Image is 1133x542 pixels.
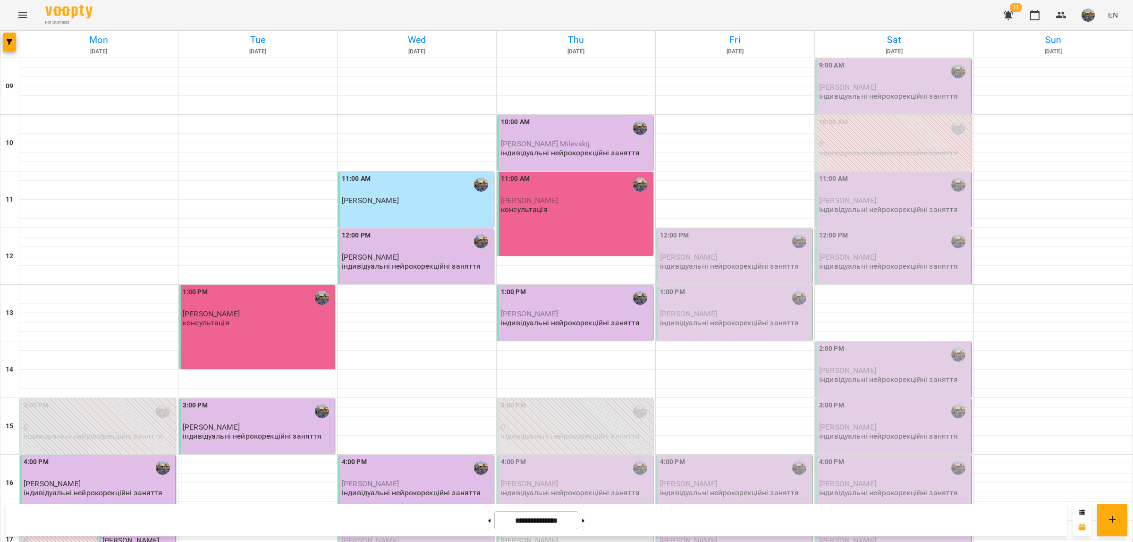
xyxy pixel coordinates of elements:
[657,47,813,56] h6: [DATE]
[819,262,958,270] p: індивідуальні нейрокорекційні заняття
[819,149,958,157] p: індивідуальні нейрокорекційні заняття
[1010,3,1022,12] span: 11
[339,33,495,47] h6: Wed
[342,196,399,205] span: [PERSON_NAME]
[501,479,558,488] span: [PERSON_NAME]
[951,234,965,248] img: Григорій Рак
[24,423,174,431] p: 0
[1082,8,1095,22] img: e4bc6a3ab1e62a2b3fe154bdca76ca1b.jpg
[819,83,876,92] span: [PERSON_NAME]
[24,489,162,497] p: індивідуальні нейрокорекційні заняття
[975,33,1131,47] h6: Sun
[819,432,958,440] p: індивідуальні нейрокорекційні заняття
[660,479,717,488] span: [PERSON_NAME]
[21,47,177,56] h6: [DATE]
[819,489,958,497] p: індивідуальні нейрокорекційні заняття
[474,178,488,192] div: Григорій Рак
[45,5,93,18] img: Voopty Logo
[501,309,558,318] span: [PERSON_NAME]
[951,347,965,362] img: Григорій Рак
[660,262,799,270] p: індивідуальні нейрокорекційні заняття
[501,287,526,297] label: 1:00 PM
[45,19,93,25] span: For Business
[501,319,640,327] p: індивідуальні нейрокорекційні заняття
[819,174,848,184] label: 11:00 AM
[792,291,806,305] img: Григорій Рак
[342,489,481,497] p: індивідуальні нейрокорекційні заняття
[342,457,367,467] label: 4:00 PM
[660,309,717,318] span: [PERSON_NAME]
[819,196,876,205] span: [PERSON_NAME]
[501,117,530,127] label: 10:00 AM
[633,291,647,305] div: Григорій Рак
[816,47,972,56] h6: [DATE]
[501,432,640,440] p: індивідуальні нейрокорекційні заняття
[951,461,965,475] img: Григорій Рак
[474,234,488,248] img: Григорій Рак
[342,479,399,488] span: [PERSON_NAME]
[315,291,329,305] img: Григорій Рак
[183,432,321,440] p: індивідуальні нейрокорекційні заняття
[180,47,336,56] h6: [DATE]
[498,47,654,56] h6: [DATE]
[501,205,548,213] p: консультація
[315,404,329,418] img: Григорій Рак
[951,178,965,192] img: Григорій Рак
[24,432,162,440] p: індивідуальні нейрокорекційні заняття
[792,234,806,248] img: Григорій Рак
[183,400,208,411] label: 3:00 PM
[975,47,1131,56] h6: [DATE]
[660,489,799,497] p: індивідуальні нейрокорекційні заняття
[633,178,647,192] img: Григорій Рак
[951,404,965,418] img: Григорій Рак
[156,461,170,475] img: Григорій Рак
[501,423,651,431] p: 0
[819,140,969,148] p: 0
[342,174,371,184] label: 11:00 AM
[156,404,170,418] img: Григорій Рак
[11,4,34,26] button: Menu
[819,366,876,375] span: [PERSON_NAME]
[6,421,13,432] h6: 15
[6,81,13,92] h6: 09
[633,404,647,418] img: Григорій Рак
[501,457,526,467] label: 4:00 PM
[792,461,806,475] div: Григорій Рак
[660,319,799,327] p: індивідуальні нейрокорекційні заняття
[633,461,647,475] div: Григорій Рак
[342,253,399,262] span: [PERSON_NAME]
[6,478,13,488] h6: 16
[819,230,848,241] label: 12:00 PM
[24,400,49,411] label: 3:00 PM
[819,400,844,411] label: 3:00 PM
[660,457,685,467] label: 4:00 PM
[1104,6,1122,24] button: EN
[816,33,972,47] h6: Sat
[6,251,13,262] h6: 12
[501,196,558,205] span: [PERSON_NAME]
[633,121,647,135] img: Григорій Рак
[6,308,13,318] h6: 13
[474,461,488,475] div: Григорій Рак
[183,423,240,432] span: [PERSON_NAME]
[819,253,876,262] span: [PERSON_NAME]
[24,479,81,488] span: [PERSON_NAME]
[660,230,689,241] label: 12:00 PM
[183,287,208,297] label: 1:00 PM
[951,121,965,135] img: Григорій Рак
[501,149,640,157] p: індивідуальні нейрокорекційні заняття
[951,64,965,78] div: Григорій Рак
